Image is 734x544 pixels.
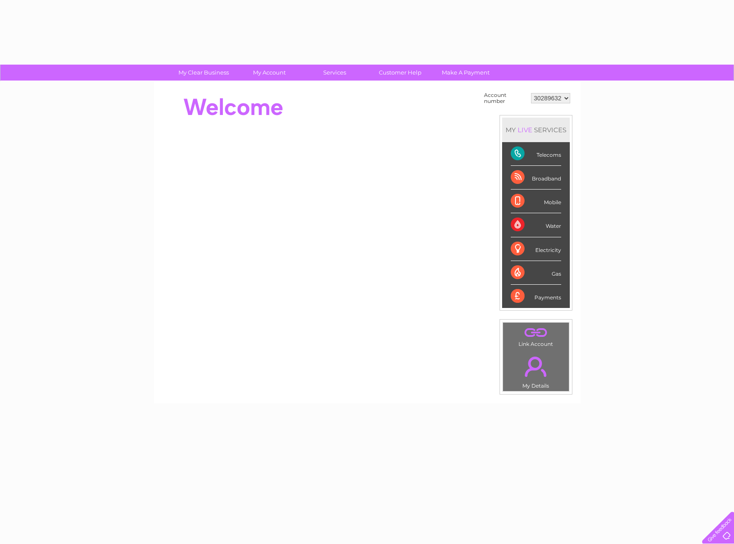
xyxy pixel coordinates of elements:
div: Payments [511,285,561,308]
a: My Clear Business [168,65,239,81]
td: My Details [503,349,569,392]
div: Telecoms [511,142,561,166]
a: My Account [234,65,305,81]
div: Water [511,213,561,237]
div: MY SERVICES [502,118,570,142]
div: Mobile [511,190,561,213]
div: Broadband [511,166,561,190]
a: Services [299,65,370,81]
td: Link Account [503,322,569,349]
td: Account number [482,90,529,106]
a: Make A Payment [430,65,501,81]
div: LIVE [516,126,534,134]
a: . [505,351,567,382]
a: . [505,325,567,340]
div: Gas [511,261,561,285]
div: Electricity [511,237,561,261]
a: Customer Help [365,65,436,81]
